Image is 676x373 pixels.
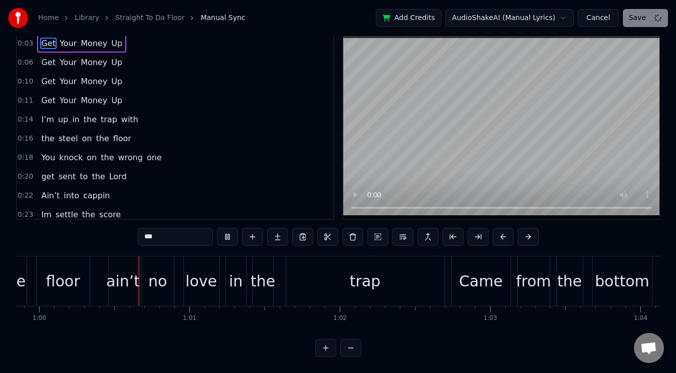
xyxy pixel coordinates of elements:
span: cappin [82,190,111,201]
span: Get [40,76,57,87]
div: in [229,270,243,292]
span: Up [110,57,123,68]
span: You [40,152,56,163]
span: Get [40,38,57,49]
span: with [120,114,139,125]
div: no [148,270,167,292]
div: 1:03 [484,314,497,322]
button: Cancel [578,9,618,27]
a: Open chat [634,333,664,363]
div: from [516,270,551,292]
span: on [86,152,98,163]
span: Your [59,57,78,68]
span: Manual Sync [200,13,245,23]
div: floor [46,270,80,292]
span: Your [59,95,78,106]
img: youka [8,8,28,28]
span: I’m [40,114,55,125]
span: knock [58,152,84,163]
span: sent [58,171,77,182]
button: Add Credits [376,9,441,27]
span: trap [100,114,118,125]
span: Up [110,76,123,87]
div: bottom [595,270,649,292]
span: 0:22 [18,191,33,201]
span: settle [55,209,79,220]
span: 0:18 [18,153,33,163]
span: 0:11 [18,96,33,106]
div: 1:00 [33,314,46,322]
span: floor [112,133,132,144]
span: wrong [117,152,144,163]
span: Up [110,38,123,49]
div: the [557,270,582,292]
span: Get [40,57,57,68]
span: to [79,171,89,182]
div: 1:02 [333,314,347,322]
span: the [81,209,96,220]
span: get [40,171,55,182]
span: 0:03 [18,39,33,49]
nav: breadcrumb [38,13,246,23]
div: 1:01 [183,314,196,322]
span: Money [80,95,108,106]
span: 0:20 [18,172,33,182]
span: Ain’t [40,190,61,201]
span: the [100,152,115,163]
span: 0:14 [18,115,33,125]
span: on [81,133,93,144]
span: in [71,114,81,125]
span: Your [59,76,78,87]
a: Home [38,13,59,23]
span: 0:16 [18,134,33,144]
div: trap [350,270,381,292]
span: Money [80,38,108,49]
span: Your [59,38,78,49]
div: love [185,270,217,292]
span: Im [40,209,52,220]
div: Came [459,270,503,292]
span: steel [58,133,79,144]
span: 0:10 [18,77,33,87]
a: Library [75,13,99,23]
div: 1:04 [634,314,647,322]
span: Get [40,95,57,106]
span: one [146,152,163,163]
span: Up [110,95,123,106]
span: 0:23 [18,210,33,220]
span: 0:06 [18,58,33,68]
a: Straight To Da Floor [115,13,184,23]
span: the [83,114,98,125]
div: ain’t [106,270,140,292]
span: score [98,209,122,220]
span: the [91,171,106,182]
span: Lord [108,171,128,182]
span: the [40,133,55,144]
span: the [95,133,110,144]
span: up [57,114,69,125]
span: Money [80,76,108,87]
span: Money [80,57,108,68]
span: into [63,190,80,201]
div: the [251,270,275,292]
